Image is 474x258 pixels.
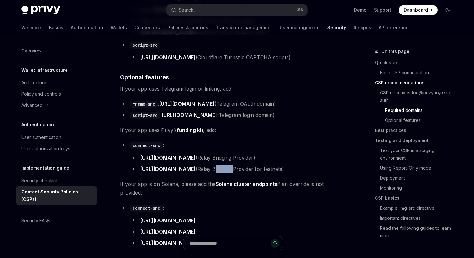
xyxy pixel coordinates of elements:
[140,54,196,61] a: [URL][DOMAIN_NAME]
[16,215,97,226] a: Security FAQs
[120,73,169,82] span: Optional features
[16,143,97,154] a: User authorization keys
[140,229,196,235] a: [URL][DOMAIN_NAME]
[380,223,458,241] a: Read the following guides to learn more:
[21,47,41,55] div: Overview
[16,77,97,88] a: Architecture
[16,186,97,205] a: Content Security Policies (CSPs)
[216,181,277,187] a: Solana cluster endpoints
[49,20,63,35] a: Basics
[120,126,346,134] span: If your app uses Privy’s , add:
[16,45,97,56] a: Overview
[21,79,46,87] div: Architecture
[375,135,458,145] a: Testing and deployment
[130,153,346,162] li: (Relay Bridging Provider)
[380,203,458,213] a: Example: img-src directive
[375,125,458,135] a: Best practices
[130,101,158,108] code: frame-src
[380,213,458,223] a: Important directives
[167,20,208,35] a: Policies & controls
[375,78,458,88] a: CSP recommendations
[297,8,303,13] span: ⌘ K
[375,58,458,68] a: Quick start
[134,20,160,35] a: Connectors
[375,193,458,203] a: CSP basics
[21,188,93,203] div: Content Security Policies (CSPs)
[120,180,346,197] span: If your app is on Solana, please add the if an override is not provided:
[21,121,54,129] h5: Authentication
[354,20,371,35] a: Recipes
[16,132,97,143] a: User authentication
[404,7,428,13] span: Dashboard
[280,20,320,35] a: User management
[120,99,346,108] li: : (Telegram OAuth domain)
[120,84,346,93] span: If your app uses Telegram login or linking, add:
[385,105,458,115] a: Required domains
[120,141,346,173] li: :
[21,134,61,141] div: User authentication
[161,112,217,118] a: [URL][DOMAIN_NAME]
[140,155,196,161] a: [URL][DOMAIN_NAME]
[380,88,458,105] a: CSP directives for @privy-io/react-auth
[130,42,160,49] code: script-src
[380,68,458,78] a: Base CSP configuration
[381,48,409,55] span: On this page
[140,217,196,224] a: [URL][DOMAIN_NAME]
[271,239,279,248] button: Send message
[21,90,61,98] div: Policy and controls
[130,205,163,212] code: connect-src
[130,53,346,62] li: (Cloudflare Turnstile CAPTCHA scripts)
[120,203,346,247] li: :
[167,4,307,16] button: Search...⌘K
[177,127,203,134] a: funding kit
[16,88,97,100] a: Policy and controls
[399,5,438,15] a: Dashboard
[130,165,346,173] li: (Relay Bridging Provider for testnets)
[21,20,41,35] a: Welcome
[159,101,214,107] a: [URL][DOMAIN_NAME]
[21,102,43,109] div: Advanced
[21,177,58,184] div: Security checklist
[179,6,196,14] div: Search...
[21,145,70,152] div: User authorization keys
[216,20,272,35] a: Transaction management
[111,20,127,35] a: Wallets
[374,7,391,13] a: Support
[380,173,458,183] a: Deployment
[71,20,103,35] a: Authentication
[354,7,366,13] a: Demo
[21,164,69,172] h5: Implementation guide
[120,111,346,119] li: : (Telegram login domain)
[379,20,408,35] a: API reference
[130,112,160,119] code: script-src
[21,66,68,74] h5: Wallet infrastructure
[327,20,346,35] a: Security
[21,6,60,14] img: dark logo
[443,5,453,15] button: Toggle dark mode
[16,175,97,186] a: Security checklist
[130,142,163,149] code: connect-src
[380,163,458,173] a: Using Report-Only mode
[380,183,458,193] a: Monitoring
[140,166,196,172] a: [URL][DOMAIN_NAME]
[385,115,458,125] a: Optional features
[21,217,50,224] div: Security FAQs
[380,145,458,163] a: Test your CSP in a staging environment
